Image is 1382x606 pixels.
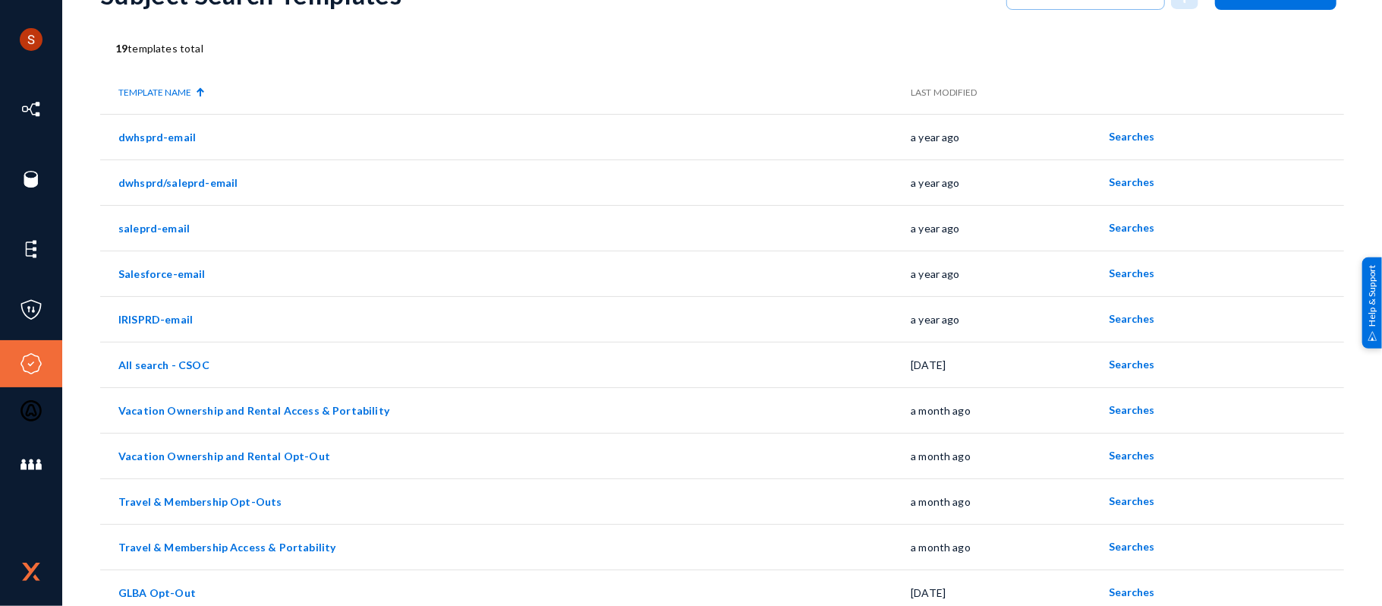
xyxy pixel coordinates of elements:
[1097,214,1167,241] button: Searches
[1110,358,1155,371] span: Searches
[1097,123,1167,150] button: Searches
[911,159,1097,205] td: a year ago
[911,205,1097,251] td: a year ago
[1110,221,1155,234] span: Searches
[1097,533,1167,560] button: Searches
[118,267,206,280] a: Salesforce-email
[1110,403,1155,416] span: Searches
[1110,540,1155,553] span: Searches
[1097,305,1167,333] button: Searches
[118,313,193,326] a: IRISPRD-email
[115,42,127,55] b: 19
[911,524,1097,570] td: a month ago
[911,71,1097,114] th: Last Modified
[1368,331,1377,341] img: help_support.svg
[1110,175,1155,188] span: Searches
[20,453,42,476] img: icon-members.svg
[1110,494,1155,507] span: Searches
[20,238,42,260] img: icon-elements.svg
[118,222,190,235] a: saleprd-email
[118,541,335,554] a: Travel & Membership Access & Portability
[1362,257,1382,349] div: Help & Support
[118,586,196,599] a: GLBA Opt-Out
[118,86,911,99] div: Template Name
[911,387,1097,433] td: a month ago
[118,86,191,99] div: Template Name
[118,450,330,462] a: Vacation Ownership and Rental Opt-Out
[911,296,1097,342] td: a year ago
[1097,169,1167,196] button: Searches
[20,98,42,121] img: icon-inventory.svg
[118,176,238,189] a: dwhsprd/saleprd-email
[911,433,1097,478] td: a month ago
[1097,442,1167,469] button: Searches
[1097,579,1167,606] button: Searches
[1110,130,1155,143] span: Searches
[118,358,209,371] a: All search - CSOC
[118,495,282,508] a: Travel & Membership Opt-Outs
[1097,488,1167,515] button: Searches
[1097,351,1167,378] button: Searches
[20,399,42,422] img: icon-oauth.svg
[1097,260,1167,287] button: Searches
[1110,267,1155,279] span: Searches
[20,28,42,51] img: ACg8ocLCHWB70YVmYJSZIkanuWRMiAOKj9BOxslbKTvretzi-06qRA=s96-c
[20,168,42,191] img: icon-sources.svg
[911,114,1097,159] td: a year ago
[1097,396,1167,424] button: Searches
[100,40,1344,56] div: templates total
[911,478,1097,524] td: a month ago
[1110,585,1155,598] span: Searches
[20,352,42,375] img: icon-compliance.svg
[118,404,389,417] a: Vacation Ownership and Rental Access & Portability
[1110,312,1155,325] span: Searches
[118,131,196,144] a: dwhsprd-email
[911,251,1097,296] td: a year ago
[1110,449,1155,462] span: Searches
[911,342,1097,387] td: [DATE]
[20,298,42,321] img: icon-policies.svg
